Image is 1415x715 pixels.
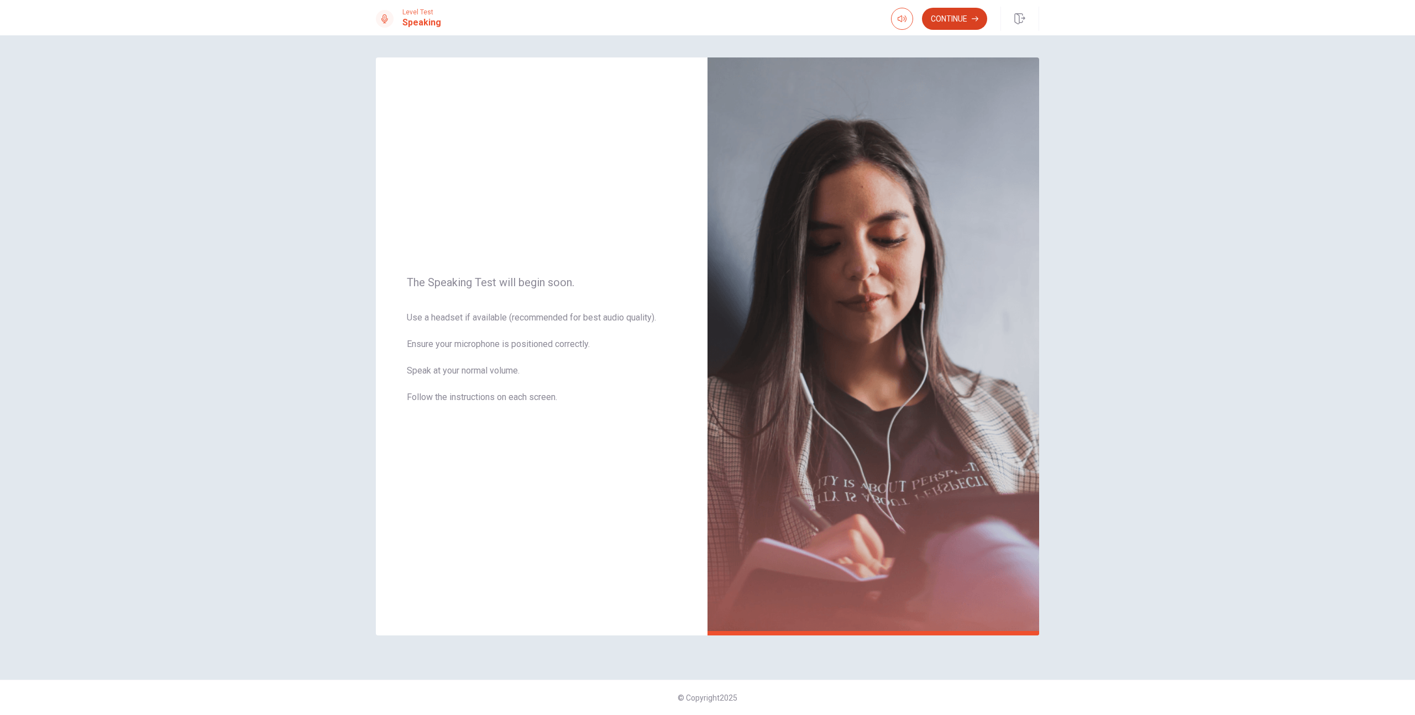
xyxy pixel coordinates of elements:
span: Use a headset if available (recommended for best audio quality). Ensure your microphone is positi... [407,311,677,417]
span: Level Test [402,8,441,16]
img: speaking intro [707,57,1039,635]
span: © Copyright 2025 [678,693,737,702]
span: The Speaking Test will begin soon. [407,276,677,289]
button: Continue [922,8,987,30]
h1: Speaking [402,16,441,29]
